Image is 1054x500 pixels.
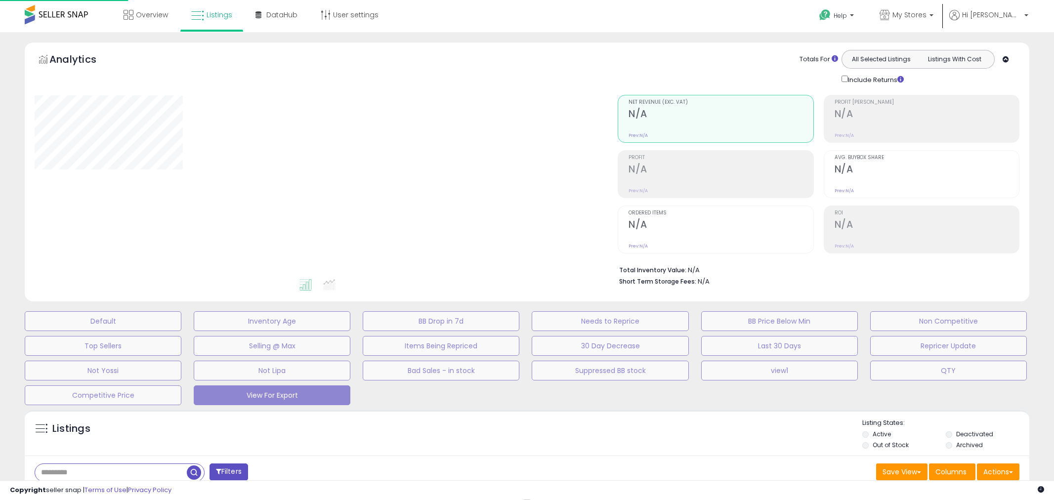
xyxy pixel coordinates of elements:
span: DataHub [266,10,297,20]
li: N/A [619,263,1012,275]
button: Repricer Update [870,336,1027,356]
span: My Stores [892,10,927,20]
span: Hi [PERSON_NAME] [962,10,1021,20]
h2: N/A [835,164,1019,177]
span: Overview [136,10,168,20]
span: Net Revenue (Exc. VAT) [629,100,813,105]
span: Listings [207,10,232,20]
span: Profit [629,155,813,161]
button: Bad Sales - in stock [363,361,519,380]
h2: N/A [835,219,1019,232]
span: N/A [698,277,710,286]
button: Competitive Price [25,385,181,405]
span: Profit [PERSON_NAME] [835,100,1019,105]
button: Not Lipa [194,361,350,380]
button: Items Being Repriced [363,336,519,356]
strong: Copyright [10,485,46,495]
button: Listings With Cost [918,53,991,66]
span: Avg. Buybox Share [835,155,1019,161]
button: QTY [870,361,1027,380]
button: 30 Day Decrease [532,336,688,356]
button: Selling @ Max [194,336,350,356]
b: Total Inventory Value: [619,266,686,274]
a: Help [811,1,864,32]
button: Suppressed BB stock [532,361,688,380]
small: Prev: N/A [629,243,648,249]
button: Default [25,311,181,331]
small: Prev: N/A [629,132,648,138]
button: Not Yossi [25,361,181,380]
i: Get Help [819,9,831,21]
small: Prev: N/A [835,132,854,138]
div: seller snap | | [10,486,171,495]
button: BB Drop in 7d [363,311,519,331]
button: All Selected Listings [844,53,918,66]
div: Totals For [800,55,838,64]
button: Inventory Age [194,311,350,331]
h2: N/A [835,108,1019,122]
button: Last 30 Days [701,336,858,356]
span: Help [834,11,847,20]
button: Non Competitive [870,311,1027,331]
button: View For Export [194,385,350,405]
a: Hi [PERSON_NAME] [949,10,1028,32]
small: Prev: N/A [629,188,648,194]
button: view1 [701,361,858,380]
h5: Analytics [49,52,116,69]
h2: N/A [629,108,813,122]
div: Include Returns [834,74,916,85]
button: BB Price Below Min [701,311,858,331]
span: Ordered Items [629,210,813,216]
small: Prev: N/A [835,188,854,194]
h2: N/A [629,219,813,232]
button: Top Sellers [25,336,181,356]
b: Short Term Storage Fees: [619,277,696,286]
button: Needs to Reprice [532,311,688,331]
small: Prev: N/A [835,243,854,249]
h2: N/A [629,164,813,177]
span: ROI [835,210,1019,216]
